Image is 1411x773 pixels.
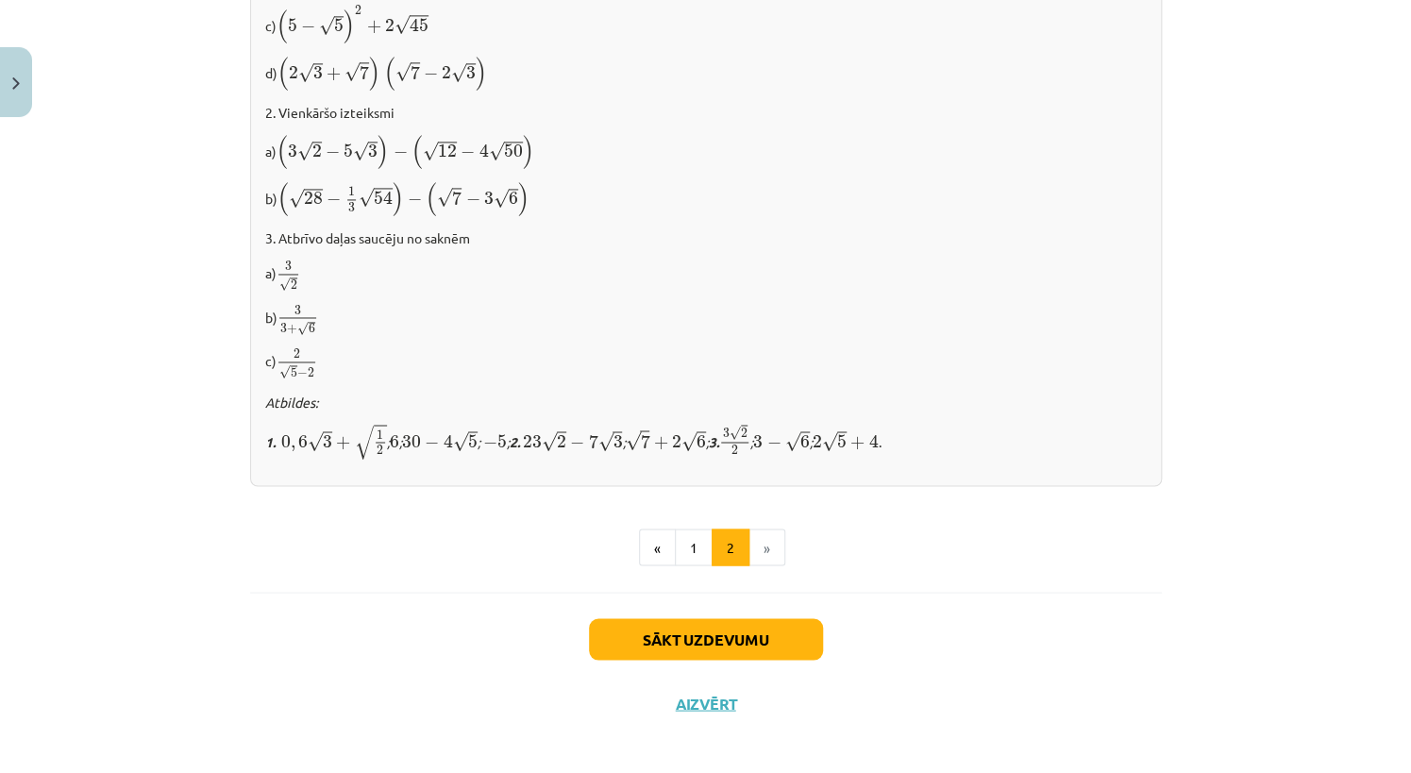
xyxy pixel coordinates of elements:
[280,324,287,333] span: 3
[489,142,504,161] span: √
[697,434,706,447] span: 6
[309,324,315,333] span: 6
[367,20,381,33] span: +
[504,144,523,158] span: 50
[277,9,288,43] span: (
[304,192,323,205] span: 28
[291,280,297,290] span: 2
[377,445,383,454] span: 2
[395,15,410,35] span: √
[265,393,318,410] i: Atbildes:
[800,434,810,447] span: 6
[327,193,341,206] span: −
[588,433,597,447] span: 7
[813,434,822,447] span: 2
[442,66,451,79] span: 2
[837,434,847,447] span: 5
[785,431,800,451] span: √
[753,434,763,447] span: 3
[444,433,453,447] span: 4
[277,135,288,169] span: (
[294,306,301,315] span: 3
[597,431,613,451] span: √
[480,432,626,449] i: ; ;
[393,182,404,216] span: )
[424,67,438,80] span: −
[518,182,529,216] span: )
[395,62,411,82] span: √
[723,428,730,437] span: 3
[394,145,408,159] span: −
[466,193,480,206] span: −
[265,181,1147,217] p: b)
[344,62,360,82] span: √
[265,5,1147,44] p: c)
[265,134,1147,170] p: a)
[265,423,1147,460] p: .
[250,529,1162,566] nav: Page navigation example
[323,434,332,447] span: 3
[640,433,649,447] span: 7
[850,435,865,448] span: +
[279,277,291,292] span: √
[312,144,322,158] span: 2
[353,142,368,161] span: √
[461,145,475,159] span: −
[810,432,879,449] i: ;
[523,135,534,169] span: )
[289,189,304,209] span: √
[731,445,738,454] span: 2
[369,57,380,91] span: )
[570,435,584,448] span: −
[670,694,742,713] button: Aizvērt
[509,192,518,205] span: 6
[412,135,423,169] span: (
[265,260,1147,293] p: a)
[410,18,428,32] span: 45
[298,434,308,447] span: 6
[476,57,487,91] span: )
[589,618,823,660] button: Sākt uzdevumu
[265,56,1147,92] p: d)
[287,325,297,334] span: +
[265,432,276,449] i: 1.
[675,529,713,566] button: 1
[374,191,393,205] span: 54
[402,434,421,447] span: 30
[294,349,300,359] span: 2
[719,432,810,449] i: ;
[483,435,497,448] span: −
[437,188,452,208] span: √
[277,182,289,216] span: (
[277,57,289,91] span: (
[291,368,297,378] span: 5
[384,57,395,91] span: (
[368,144,378,158] span: 3
[281,434,291,447] span: 0
[741,428,747,437] span: 2
[265,304,1147,337] p: b)
[625,430,640,450] span: √
[468,434,478,447] span: 5
[672,434,681,447] span: 2
[276,432,480,449] i: ; ; ;
[479,143,489,158] span: 4
[408,193,422,206] span: −
[377,429,383,439] span: 1
[425,435,439,448] span: −
[288,144,297,158] span: 3
[681,431,697,451] span: √
[348,187,355,196] span: 1
[336,435,350,448] span: +
[523,434,542,447] span: 23
[385,19,395,32] span: 2
[313,66,323,79] span: 3
[426,182,437,216] span: (
[360,65,369,79] span: 7
[452,191,462,205] span: 7
[654,435,668,448] span: +
[359,188,374,208] span: √
[438,144,457,158] span: 12
[390,434,399,447] span: 6
[378,135,389,169] span: )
